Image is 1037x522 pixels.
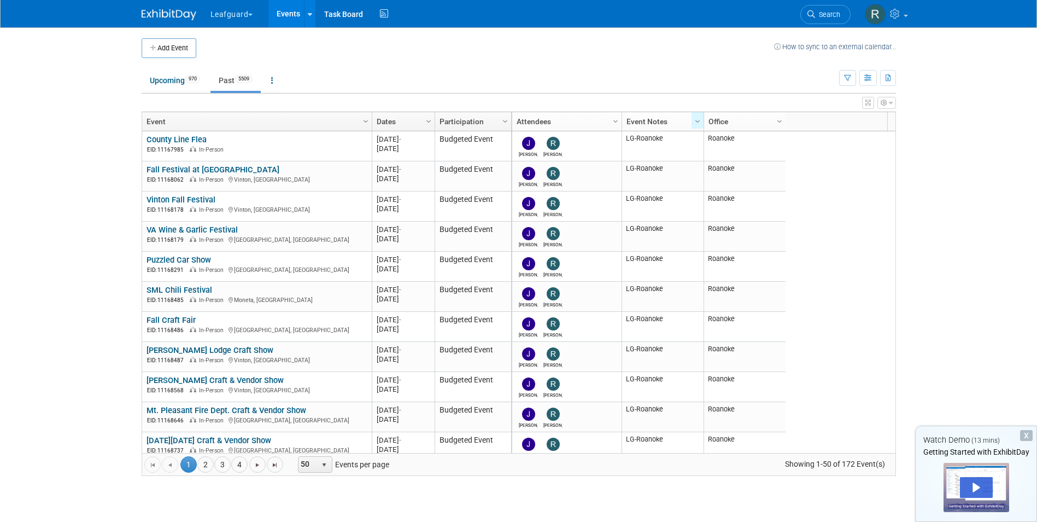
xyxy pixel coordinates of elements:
[271,461,279,469] span: Go to the last page
[377,195,430,204] div: [DATE]
[543,361,563,368] div: Robert Howard
[622,161,704,192] td: LG-Roanoke
[774,43,896,51] a: How to sync to an external calendar...
[547,347,560,361] img: Robert Howard
[611,117,620,126] span: Column Settings
[704,402,786,432] td: Roanoke
[166,461,174,469] span: Go to the previous page
[865,4,886,25] img: Robert Howard
[147,357,188,363] span: EID: 11168487
[543,210,563,217] div: Robert Howard
[692,112,704,129] a: Column Settings
[547,287,560,300] img: Robert Howard
[399,316,401,324] span: -
[519,361,538,368] div: Josh Smith
[147,267,188,273] span: EID: 11168291
[543,270,563,277] div: Robert Howard
[547,227,560,240] img: Robert Howard
[499,112,511,129] a: Column Settings
[800,5,851,24] a: Search
[190,417,196,422] img: In-Person Event
[522,317,535,330] img: Josh Smith
[147,327,188,333] span: EID: 11168486
[610,112,622,129] a: Column Settings
[626,112,696,131] a: Event Notes
[916,446,1036,457] div: Getting Started with ExhibitDay
[249,456,266,473] a: Go to the next page
[377,345,430,355] div: [DATE]
[547,257,560,270] img: Robert Howard
[522,287,535,300] img: Josh Smith
[435,252,511,282] td: Budgeted Event
[435,432,511,462] td: Budgeted Event
[704,282,786,312] td: Roanoke
[147,195,215,205] a: Vinton Fall Festival
[147,295,367,304] div: Moneta, [GEOGRAPHIC_DATA]
[190,297,196,302] img: In-Person Event
[147,177,188,183] span: EID: 11168062
[916,434,1036,446] div: Watch Demo
[147,345,273,355] a: [PERSON_NAME] Lodge Craft Show
[774,112,786,129] a: Column Settings
[960,477,993,498] div: Play
[519,150,538,157] div: Josh Smith
[704,192,786,222] td: Roanoke
[399,225,401,234] span: -
[435,282,511,312] td: Budgeted Event
[235,75,253,83] span: 5509
[377,436,430,445] div: [DATE]
[547,167,560,180] img: Robert Howard
[1020,430,1033,441] div: Dismiss
[519,391,538,398] div: Josh Smith
[377,135,430,144] div: [DATE]
[148,461,157,469] span: Go to the first page
[144,456,161,473] a: Go to the first page
[435,131,511,161] td: Budgeted Event
[377,285,430,294] div: [DATE]
[399,376,401,384] span: -
[253,461,262,469] span: Go to the next page
[142,9,196,20] img: ExhibitDay
[210,70,261,91] a: Past5509
[435,342,511,372] td: Budgeted Event
[377,165,430,174] div: [DATE]
[543,150,563,157] div: Robert Howard
[704,161,786,192] td: Roanoke
[185,75,200,83] span: 970
[704,222,786,252] td: Roanoke
[142,38,196,58] button: Add Event
[147,165,279,175] a: Fall Festival at [GEOGRAPHIC_DATA]
[435,372,511,402] td: Budgeted Event
[547,408,560,421] img: Robert Howard
[360,112,372,129] a: Column Settings
[522,438,535,451] img: Josh Smith
[147,175,367,184] div: Vinton, [GEOGRAPHIC_DATA]
[190,327,196,332] img: In-Person Event
[147,205,367,214] div: Vinton, [GEOGRAPHIC_DATA]
[435,192,511,222] td: Budgeted Event
[320,461,329,469] span: select
[440,112,504,131] a: Participation
[147,415,367,425] div: [GEOGRAPHIC_DATA], [GEOGRAPHIC_DATA]
[199,447,227,454] span: In-Person
[284,456,400,473] span: Events per page
[547,137,560,150] img: Robert Howard
[704,372,786,402] td: Roanoke
[199,146,227,153] span: In-Person
[423,112,435,129] a: Column Settings
[377,375,430,385] div: [DATE]
[377,415,430,424] div: [DATE]
[704,312,786,342] td: Roanoke
[501,117,509,126] span: Column Settings
[377,445,430,454] div: [DATE]
[622,372,704,402] td: LG-Roanoke
[547,197,560,210] img: Robert Howard
[435,161,511,192] td: Budgeted Event
[622,131,704,161] td: LG-Roanoke
[522,257,535,270] img: Josh Smith
[147,297,188,303] span: EID: 11168485
[522,167,535,180] img: Josh Smith
[519,180,538,187] div: Josh Smith
[775,456,895,472] span: Showing 1-50 of 172 Event(s)
[704,432,786,462] td: Roanoke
